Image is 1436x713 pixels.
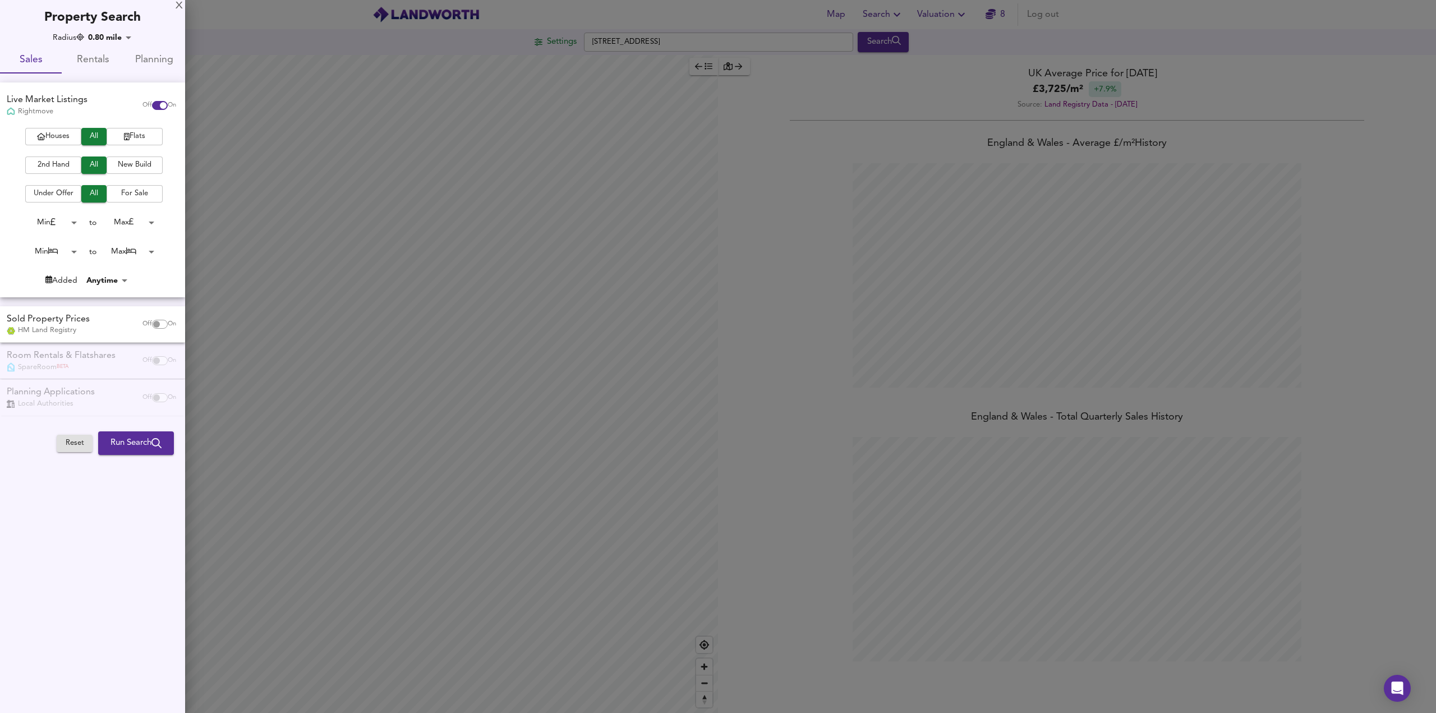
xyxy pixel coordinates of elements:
button: Under Offer [25,185,81,203]
span: Rentals [68,52,117,69]
button: All [81,128,107,145]
span: On [168,320,176,329]
div: Rightmove [7,107,88,117]
button: Reset [57,435,93,452]
span: Flats [112,130,157,143]
span: 2nd Hand [31,159,76,172]
span: All [87,159,101,172]
div: HM Land Registry [7,325,90,335]
div: X [176,2,183,10]
button: Houses [25,128,81,145]
button: Run Search [98,431,174,455]
span: Off [142,320,152,329]
button: For Sale [107,185,163,203]
div: Anytime [83,275,131,286]
div: Radius [53,32,84,43]
div: Open Intercom Messenger [1384,675,1411,702]
span: For Sale [112,187,157,200]
span: All [87,187,101,200]
img: Rightmove [7,107,15,117]
button: All [81,157,107,174]
div: Max [96,214,158,231]
span: Reset [62,437,87,450]
button: New Build [107,157,163,174]
span: Planning [130,52,178,69]
span: New Build [112,159,157,172]
div: 0.80 mile [85,32,135,43]
button: Flats [107,128,163,145]
button: All [81,185,107,203]
div: Min [19,243,81,260]
span: Run Search [111,436,162,450]
div: Sold Property Prices [7,313,90,326]
div: Max [96,243,158,260]
span: Houses [31,130,76,143]
img: Land Registry [7,327,15,335]
span: All [87,130,101,143]
span: Off [142,101,152,110]
span: Sales [7,52,55,69]
span: Under Offer [31,187,76,200]
div: to [89,217,96,228]
div: Live Market Listings [7,94,88,107]
div: Added [45,275,77,286]
div: to [89,246,96,257]
button: 2nd Hand [25,157,81,174]
span: On [168,101,176,110]
div: Min [19,214,81,231]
